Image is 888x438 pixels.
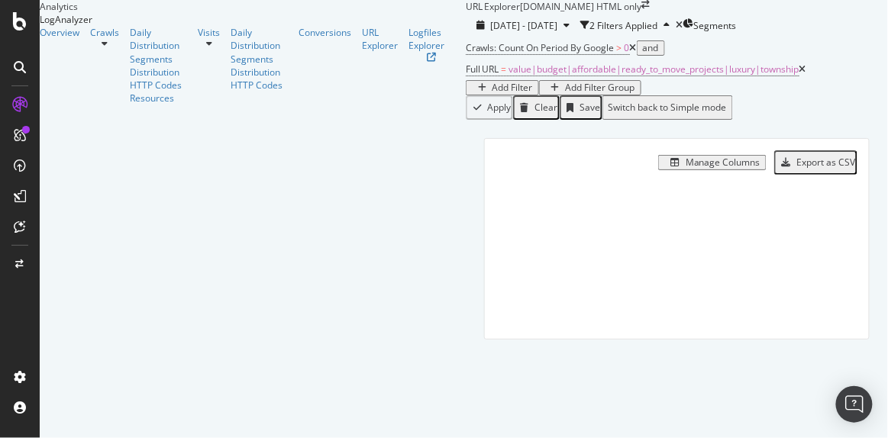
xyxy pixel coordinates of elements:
[130,79,187,92] a: HTTP Codes
[502,63,507,76] span: =
[513,95,560,120] button: Clear
[509,63,799,76] span: value|budget|affordable|ready_to_move_projects|luxury|township
[409,26,455,61] a: Logfiles Explorer
[466,95,513,120] button: Apply
[694,19,737,32] span: Segments
[676,21,683,30] div: times
[90,26,119,39] a: Crawls
[409,26,455,52] div: Logfiles Explorer
[466,80,539,95] button: Add Filter
[363,26,399,52] a: URL Explorer
[231,79,288,92] a: HTTP Codes
[683,13,737,37] button: Segments
[580,102,601,113] div: Save
[797,157,856,168] div: Export as CSV
[836,386,873,423] div: Open Intercom Messenger
[491,19,558,32] span: [DATE] - [DATE]
[609,102,727,113] div: Switch back to Simple mode
[492,82,533,93] div: Add Filter
[231,26,288,52] a: Daily Distribution
[581,13,676,37] button: 2 Filters Applied
[566,82,635,93] div: Add Filter Group
[602,95,733,120] button: Switch back to Simple mode
[686,157,760,168] div: Manage Columns
[130,26,187,52] a: Daily Distribution
[299,26,352,39] a: Conversions
[590,19,658,32] div: 2 Filters Applied
[774,150,857,175] button: Export as CSV
[130,53,187,79] a: Segments Distribution
[40,26,79,39] a: Overview
[231,53,288,79] a: Segments Distribution
[617,41,622,54] span: >
[637,40,665,56] button: and
[466,41,615,54] span: Crawls: Count On Period By Google
[535,102,558,113] div: Clear
[198,26,220,39] a: Visits
[560,95,602,120] button: Save
[130,92,187,105] a: Resources
[625,41,630,54] span: 0
[658,155,767,170] button: Manage Columns
[539,80,641,95] button: Add Filter Group
[643,43,659,53] div: and
[466,18,581,33] button: [DATE] - [DATE]
[40,13,466,26] div: LogAnalyzer
[466,63,499,76] span: Full URL
[488,102,512,113] div: Apply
